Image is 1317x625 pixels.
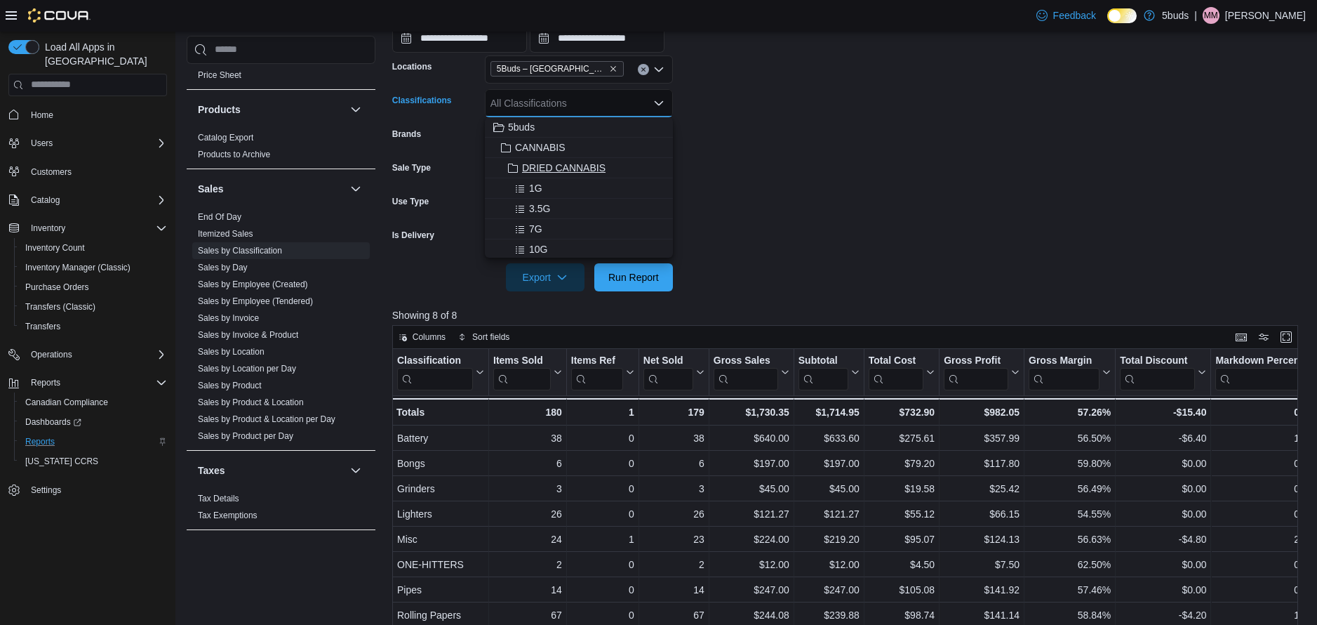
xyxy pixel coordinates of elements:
a: Inventory Manager (Classic) [20,259,136,276]
p: | [1194,7,1197,24]
button: Inventory Count [14,238,173,258]
span: Catalog [25,192,167,209]
span: Reports [25,436,55,447]
div: Total Discount [1120,354,1195,367]
label: Sale Type [392,162,431,173]
button: Classification [397,354,484,390]
div: 0 [571,556,634,573]
div: 56.63% [1029,531,1111,548]
div: $247.00 [714,581,789,598]
span: Sales by Day [198,261,248,272]
span: Transfers (Classic) [25,301,95,312]
div: 1 [571,404,634,421]
div: $66.15 [944,506,1019,522]
a: [US_STATE] CCRS [20,453,104,470]
div: 57.26% [1029,404,1111,421]
div: $117.80 [944,455,1019,472]
span: Sales by Employee (Created) [198,278,308,289]
p: Showing 8 of 8 [392,308,1307,322]
button: Gross Margin [1029,354,1111,390]
div: Items Ref [571,354,623,367]
div: 57.46% [1029,581,1111,598]
button: 10G [485,239,673,260]
div: 0 [571,581,634,598]
div: Battery [397,430,484,447]
div: $141.92 [944,581,1019,598]
div: $4.50 [869,556,935,573]
div: Net Sold [643,354,693,367]
span: Operations [25,346,167,363]
button: Settings [3,480,173,500]
span: Users [25,135,167,152]
span: Sales by Employee (Tendered) [198,295,313,306]
span: Inventory Count [25,242,85,254]
span: Sales by Location per Day [198,362,296,374]
a: Catalog Export [198,132,253,142]
span: Settings [31,485,61,496]
div: Pipes [397,581,484,598]
div: $1,730.35 [714,404,789,421]
button: Gross Sales [714,354,789,390]
span: Customers [31,166,72,178]
button: Display options [1255,329,1272,346]
div: Products [187,129,375,168]
span: Dark Mode [1107,23,1108,24]
a: Dashboards [20,414,87,430]
span: Catalog [31,195,60,206]
button: Inventory Manager (Classic) [14,258,173,277]
div: 24 [493,531,562,548]
div: Markdown Percent [1215,354,1310,390]
span: Products to Archive [198,148,270,159]
span: Inventory Manager (Classic) [25,262,131,273]
div: Gross Margin [1029,354,1099,390]
div: Total Cost [869,354,923,390]
div: Totals [396,404,484,421]
div: 0 [571,430,634,447]
div: Micheal McGill [1203,7,1219,24]
span: Inventory [25,220,167,237]
div: Gross Margin [1029,354,1099,367]
span: Reports [31,377,60,388]
span: Canadian Compliance [20,394,167,411]
div: $982.05 [944,404,1019,421]
div: 59.80% [1029,455,1111,472]
button: Sales [347,180,364,197]
span: Dashboards [25,416,81,428]
a: Sales by Product per Day [198,430,293,440]
span: Purchase Orders [20,279,167,296]
span: Users [31,138,53,149]
a: Sales by Location per Day [198,363,296,373]
span: Reports [20,433,167,450]
span: Price Sheet [198,69,241,80]
span: Reports [25,374,167,391]
span: Transfers [20,318,167,335]
span: 5Buds – Yorkton [490,61,624,77]
div: Subtotal [798,354,848,390]
a: Products to Archive [198,149,270,159]
div: Taxes [187,489,375,529]
span: CANNABIS [515,140,566,154]
button: Home [3,105,173,125]
a: Sales by Product [198,380,262,390]
button: Export [506,263,584,291]
div: $247.00 [798,581,860,598]
a: Sales by Employee (Created) [198,279,308,289]
button: Remove 5Buds – Yorkton from selection in this group [609,65,617,73]
span: Customers [25,163,167,180]
span: Transfers [25,321,60,332]
button: Run Report [594,263,673,291]
span: Sales by Product & Location [198,396,304,407]
button: Subtotal [798,354,860,390]
div: 0 [571,607,634,624]
p: 5buds [1162,7,1189,24]
button: Close list of options [653,98,664,109]
div: 0 [571,455,634,472]
a: Sales by Invoice & Product [198,329,298,339]
button: Enter fullscreen [1278,329,1295,346]
div: $141.14 [944,607,1019,624]
span: 7G [529,222,542,236]
span: Dashboards [20,414,167,430]
input: Dark Mode [1107,8,1137,23]
button: Net Sold [643,354,704,390]
label: Locations [392,61,432,72]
